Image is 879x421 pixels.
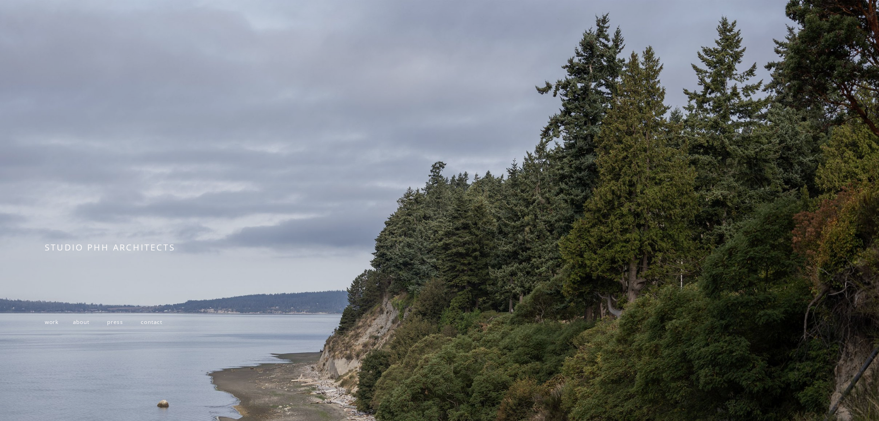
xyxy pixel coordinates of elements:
a: work [45,318,59,325]
span: STUDIO PHH ARCHITECTS [45,241,175,253]
a: press [107,318,123,325]
a: about [73,318,90,325]
a: contact [141,318,162,325]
